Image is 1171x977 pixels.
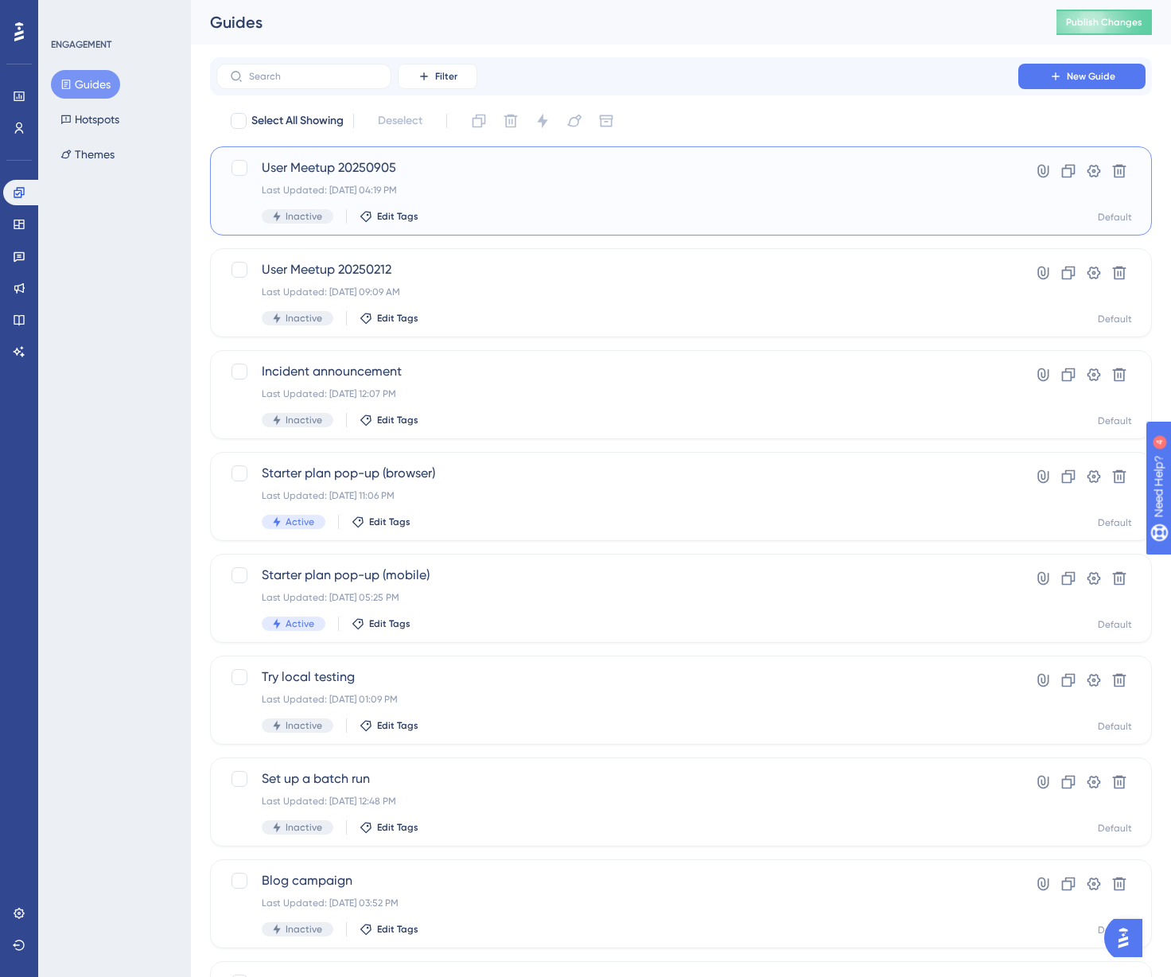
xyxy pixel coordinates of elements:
[360,414,418,426] button: Edit Tags
[377,312,418,325] span: Edit Tags
[369,617,410,630] span: Edit Tags
[378,111,422,130] span: Deselect
[1098,924,1132,936] div: Default
[1104,914,1152,962] iframe: UserGuiding AI Assistant Launcher
[249,71,378,82] input: Search
[435,70,457,83] span: Filter
[262,566,973,585] span: Starter plan pop-up (mobile)
[286,312,322,325] span: Inactive
[1066,16,1142,29] span: Publish Changes
[262,158,973,177] span: User Meetup 20250905
[51,38,111,51] div: ENGAGEMENT
[262,489,973,502] div: Last Updated: [DATE] 11:06 PM
[352,617,410,630] button: Edit Tags
[377,414,418,426] span: Edit Tags
[262,795,973,808] div: Last Updated: [DATE] 12:48 PM
[262,260,973,279] span: User Meetup 20250212
[398,64,477,89] button: Filter
[286,617,314,630] span: Active
[360,719,418,732] button: Edit Tags
[262,362,973,381] span: Incident announcement
[1098,211,1132,224] div: Default
[262,668,973,687] span: Try local testing
[369,516,410,528] span: Edit Tags
[360,312,418,325] button: Edit Tags
[286,719,322,732] span: Inactive
[1098,516,1132,529] div: Default
[286,923,322,936] span: Inactive
[251,111,344,130] span: Select All Showing
[377,923,418,936] span: Edit Tags
[364,107,437,135] button: Deselect
[210,11,1017,33] div: Guides
[262,286,973,298] div: Last Updated: [DATE] 09:09 AM
[286,516,314,528] span: Active
[1098,618,1132,631] div: Default
[352,516,410,528] button: Edit Tags
[1098,720,1132,733] div: Default
[1018,64,1146,89] button: New Guide
[286,414,322,426] span: Inactive
[51,105,129,134] button: Hotspots
[1067,70,1115,83] span: New Guide
[262,464,973,483] span: Starter plan pop-up (browser)
[377,719,418,732] span: Edit Tags
[360,821,418,834] button: Edit Tags
[51,70,120,99] button: Guides
[1056,10,1152,35] button: Publish Changes
[111,8,115,21] div: 4
[377,210,418,223] span: Edit Tags
[51,140,124,169] button: Themes
[360,210,418,223] button: Edit Tags
[286,210,322,223] span: Inactive
[262,769,973,788] span: Set up a batch run
[360,923,418,936] button: Edit Tags
[377,821,418,834] span: Edit Tags
[262,387,973,400] div: Last Updated: [DATE] 12:07 PM
[1098,415,1132,427] div: Default
[262,184,973,197] div: Last Updated: [DATE] 04:19 PM
[262,871,973,890] span: Blog campaign
[286,821,322,834] span: Inactive
[1098,822,1132,835] div: Default
[1098,313,1132,325] div: Default
[262,693,973,706] div: Last Updated: [DATE] 01:09 PM
[262,897,973,909] div: Last Updated: [DATE] 03:52 PM
[262,591,973,604] div: Last Updated: [DATE] 05:25 PM
[37,4,99,23] span: Need Help?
